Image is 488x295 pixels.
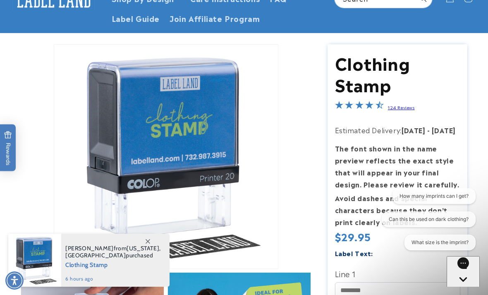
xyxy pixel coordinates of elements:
[7,229,105,254] iframe: Sign Up via Text for Offers
[335,124,460,136] p: Estimated Delivery:
[65,245,161,259] span: from , purchased
[5,271,24,290] div: Accessibility Menu
[112,13,160,23] span: Label Guide
[447,256,480,287] iframe: Gorgias live chat messenger
[65,275,161,283] span: 6 hours ago
[65,259,161,269] span: Clothing Stamp
[335,102,384,112] span: 4.4-star overall rating
[388,104,415,110] a: 124 Reviews - open in a new tab
[335,248,373,258] label: Label Text:
[107,8,165,28] a: Label Guide
[335,193,447,227] strong: Avoid dashes and special characters because they don’t print clearly on labels.
[335,229,371,244] span: $29.95
[4,131,12,165] span: Rewards
[65,252,126,259] span: [GEOGRAPHIC_DATA]
[335,52,460,95] h1: Clothing Stamp
[335,267,460,280] label: Line 1
[432,125,456,135] strong: [DATE]
[402,125,426,135] strong: [DATE]
[370,188,480,258] iframe: Gorgias live chat conversation starters
[335,143,459,189] strong: The font shown in the name preview reflects the exact style that will appear in your final design...
[170,13,260,23] span: Join Affiliate Program
[427,125,430,135] strong: -
[127,245,159,252] span: [US_STATE]
[165,8,265,28] a: Join Affiliate Program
